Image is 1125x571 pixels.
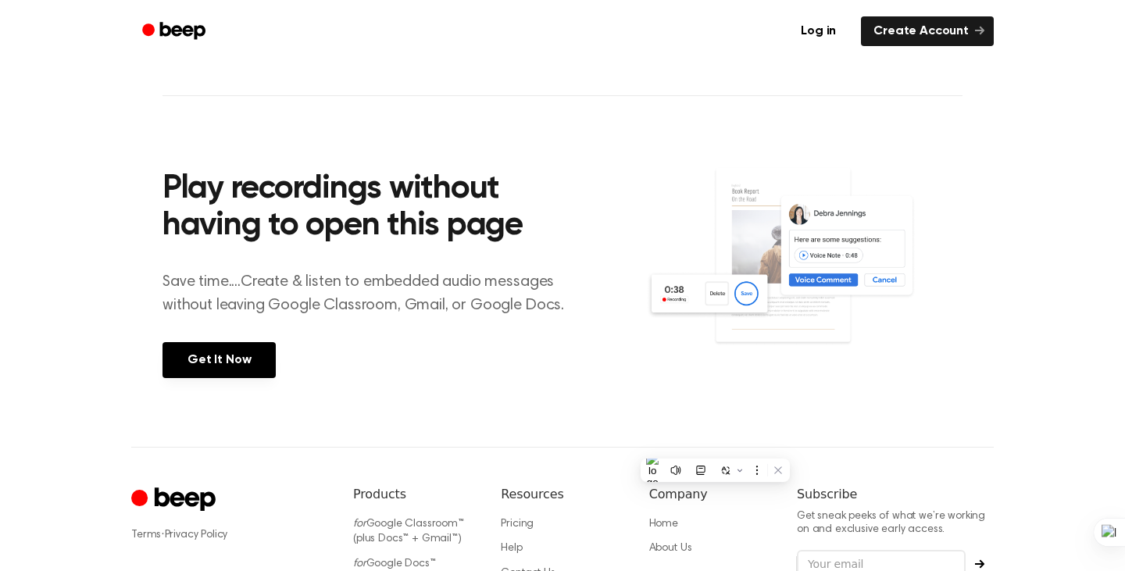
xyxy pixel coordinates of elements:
[797,485,994,504] h6: Subscribe
[353,519,464,545] a: forGoogle Classroom™ (plus Docs™ + Gmail™)
[353,519,366,530] i: for
[649,485,772,504] h6: Company
[501,485,623,504] h6: Resources
[501,519,534,530] a: Pricing
[797,510,994,537] p: Get sneak peeks of what we’re working on and exclusive early access.
[131,16,220,47] a: Beep
[861,16,994,46] a: Create Account
[353,485,476,504] h6: Products
[646,166,962,377] img: Voice Comments on Docs and Recording Widget
[162,270,584,317] p: Save time....Create & listen to embedded audio messages without leaving Google Classroom, Gmail, ...
[162,342,276,378] a: Get It Now
[131,527,328,543] div: ·
[785,13,852,49] a: Log in
[501,543,522,554] a: Help
[353,559,436,569] a: forGoogle Docs™
[165,530,228,541] a: Privacy Policy
[649,519,678,530] a: Home
[162,171,584,245] h2: Play recordings without having to open this page
[966,559,994,569] button: Subscribe
[131,485,220,516] a: Cruip
[649,543,692,554] a: About Us
[353,559,366,569] i: for
[131,530,161,541] a: Terms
